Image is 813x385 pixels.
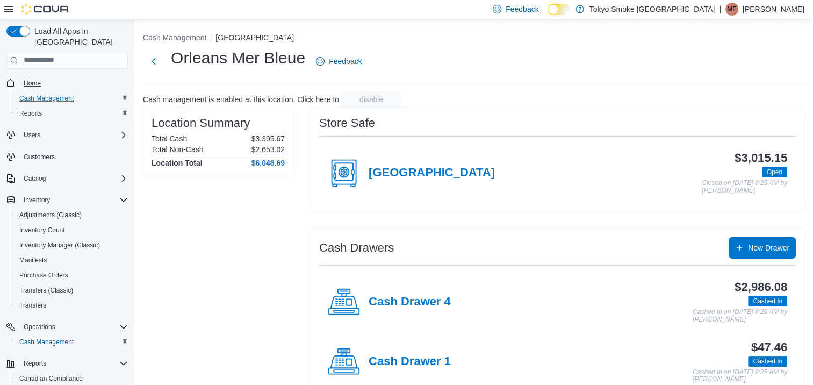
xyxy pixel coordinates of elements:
button: New Drawer [729,237,796,259]
span: Dark Mode [548,15,548,16]
span: Cash Management [15,336,128,348]
button: Catalog [19,172,50,185]
h3: Location Summary [152,117,250,130]
a: Customers [19,151,59,163]
span: Catalog [24,174,46,183]
span: Home [24,79,41,88]
a: Adjustments (Classic) [15,209,86,222]
button: Inventory Count [11,223,132,238]
button: Reports [19,357,51,370]
span: Home [19,76,128,90]
p: [PERSON_NAME] [743,3,804,16]
span: Purchase Orders [19,271,68,280]
button: Next [143,51,164,72]
span: Inventory Count [19,226,65,234]
button: Reports [11,106,132,121]
p: Cashed In on [DATE] 8:26 AM by [PERSON_NAME] [693,309,787,323]
a: Inventory Manager (Classic) [15,239,104,252]
span: Transfers [15,299,128,312]
a: Manifests [15,254,51,267]
span: Manifests [19,256,47,265]
button: Reports [2,356,132,371]
button: Users [2,127,132,142]
h6: Total Non-Cash [152,145,204,154]
button: Operations [2,319,132,334]
h3: $3,015.15 [735,152,787,165]
a: Transfers [15,299,51,312]
a: Canadian Compliance [15,372,87,385]
button: Cash Management [143,33,206,42]
a: Cash Management [15,92,78,105]
nav: An example of EuiBreadcrumbs [143,32,804,45]
h3: Store Safe [319,117,375,130]
span: MF [727,3,736,16]
span: New Drawer [748,243,789,253]
a: Home [19,77,45,90]
h4: Location Total [152,159,203,167]
button: Transfers (Classic) [11,283,132,298]
span: Cashed In [748,296,787,306]
h4: Cash Drawer 4 [369,295,451,309]
span: Transfers [19,301,46,310]
p: $3,395.67 [251,134,285,143]
span: Inventory Manager (Classic) [19,241,100,249]
span: Inventory Count [15,224,128,237]
span: Customers [19,150,128,163]
h4: Cash Drawer 1 [369,355,451,369]
p: $2,653.02 [251,145,285,154]
button: Transfers [11,298,132,313]
span: Cashed In [753,296,782,306]
span: Operations [24,323,55,331]
p: Cashed In on [DATE] 8:25 AM by [PERSON_NAME] [693,369,787,383]
h4: [GEOGRAPHIC_DATA] [369,166,495,180]
span: Cash Management [19,338,74,346]
button: disable [341,91,401,108]
span: Manifests [15,254,128,267]
button: Adjustments (Classic) [11,208,132,223]
span: Inventory Manager (Classic) [15,239,128,252]
a: Purchase Orders [15,269,73,282]
img: Cova [21,4,70,15]
button: Operations [19,320,60,333]
button: Catalog [2,171,132,186]
span: Catalog [19,172,128,185]
span: disable [359,94,383,105]
button: Cash Management [11,334,132,350]
a: Feedback [312,51,366,72]
h3: $47.46 [751,341,787,354]
span: Users [24,131,40,139]
span: Inventory [24,196,50,204]
a: Reports [15,107,46,120]
a: Cash Management [15,336,78,348]
span: Inventory [19,194,128,206]
span: Reports [19,357,128,370]
span: Load All Apps in [GEOGRAPHIC_DATA] [30,26,128,47]
span: Transfers (Classic) [19,286,73,295]
span: Reports [24,359,46,368]
span: Customers [24,153,55,161]
p: Cash management is enabled at this location. Click here to [143,95,339,104]
button: Inventory [19,194,54,206]
h6: Total Cash [152,134,187,143]
span: Purchase Orders [15,269,128,282]
p: Closed on [DATE] 8:25 AM by [PERSON_NAME] [702,180,787,194]
button: Customers [2,149,132,165]
button: Inventory [2,192,132,208]
span: Reports [19,109,42,118]
input: Dark Mode [548,4,570,15]
p: | [719,3,721,16]
span: Cash Management [15,92,128,105]
button: Manifests [11,253,132,268]
div: Matthew Frolander [725,3,738,16]
span: Transfers (Classic) [15,284,128,297]
span: Adjustments (Classic) [19,211,82,219]
span: Cashed In [753,357,782,366]
a: Transfers (Classic) [15,284,77,297]
p: Tokyo Smoke [GEOGRAPHIC_DATA] [589,3,715,16]
span: Feedback [329,56,362,67]
button: Home [2,75,132,91]
span: Open [767,167,782,177]
button: Users [19,129,45,141]
h3: $2,986.08 [735,281,787,294]
span: Cash Management [19,94,74,103]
